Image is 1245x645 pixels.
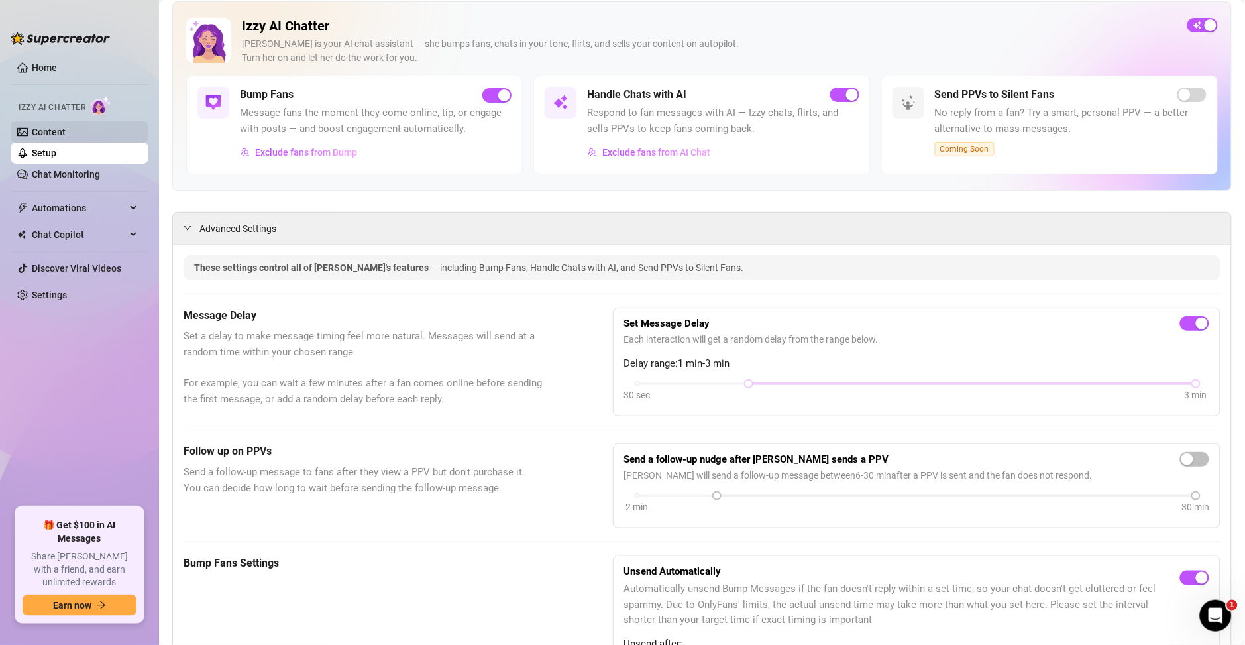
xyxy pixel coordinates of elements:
img: Izzy AI Chatter [186,18,231,63]
h5: Bump Fans Settings [184,556,547,571]
img: logo-BBDzfeDw.svg [11,32,110,45]
span: Automatically unsend Bump Messages if the fan doesn't reply within a set time, so your chat doesn... [624,581,1180,628]
span: Respond to fan messages with AI — Izzy chats, flirts, and sells PPVs to keep fans coming back. [587,105,859,137]
a: Content [32,127,66,137]
div: 30 sec [624,388,651,402]
span: These settings control all of [PERSON_NAME]'s features [194,263,431,273]
a: Setup [32,148,56,158]
img: AI Chatter [91,96,111,115]
h5: Message Delay [184,308,547,323]
span: Send a follow-up message to fans after they view a PPV but don't purchase it. You can decide how ... [184,465,547,496]
img: svg%3e [241,148,250,157]
span: Share [PERSON_NAME] with a friend, and earn unlimited rewards [23,550,136,589]
a: Settings [32,290,67,300]
strong: Set Message Delay [624,318,710,329]
span: — including Bump Fans, Handle Chats with AI, and Send PPVs to Silent Fans. [431,263,743,273]
div: [PERSON_NAME] is your AI chat assistant — she bumps fans, chats in your tone, flirts, and sells y... [242,37,1177,65]
a: Chat Monitoring [32,169,100,180]
span: Exclude fans from AI Chat [602,147,710,158]
span: Message fans the moment they come online, tip, or engage with posts — and boost engagement automa... [240,105,512,137]
span: Exclude fans from Bump [255,147,357,158]
span: Advanced Settings [199,221,276,236]
h5: Follow up on PPVs [184,443,547,459]
span: Chat Copilot [32,224,126,245]
h5: Bump Fans [240,87,294,103]
div: 30 min [1182,500,1210,514]
span: Izzy AI Chatter [19,101,85,114]
span: Coming Soon [935,142,995,156]
img: svg%3e [205,95,221,111]
a: Discover Viral Videos [32,263,121,274]
img: Chat Copilot [17,230,26,239]
div: 2 min [626,500,649,514]
button: Earn nowarrow-right [23,595,136,616]
h5: Send PPVs to Silent Fans [935,87,1055,103]
span: 🎁 Get $100 in AI Messages [23,519,136,545]
span: [PERSON_NAME] will send a follow-up message between 6 - 30 min after a PPV is sent and the fan do... [624,468,1209,483]
span: expanded [184,224,191,232]
span: Set a delay to make message timing feel more natural. Messages will send at a random time within ... [184,329,547,407]
div: 3 min [1185,388,1207,402]
button: Exclude fans from Bump [240,142,358,163]
strong: Unsend Automatically [624,565,722,577]
span: thunderbolt [17,203,28,213]
h2: Izzy AI Chatter [242,18,1177,34]
span: No reply from a fan? Try a smart, personal PPV — a better alternative to mass messages. [935,105,1207,137]
span: Delay range: 1 min - 3 min [624,356,1209,372]
img: svg%3e [553,95,568,111]
a: Home [32,62,57,73]
img: svg%3e [900,95,916,111]
span: Each interaction will get a random delay from the range below. [624,332,1209,347]
img: svg%3e [588,148,597,157]
strong: Send a follow-up nudge after [PERSON_NAME] sends a PPV [624,453,889,465]
div: expanded [184,221,199,235]
h5: Handle Chats with AI [587,87,686,103]
iframe: Intercom live chat [1200,600,1232,632]
span: 1 [1227,600,1238,611]
button: Exclude fans from AI Chat [587,142,711,163]
span: arrow-right [97,601,106,610]
span: Automations [32,198,126,219]
span: Earn now [53,600,91,611]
